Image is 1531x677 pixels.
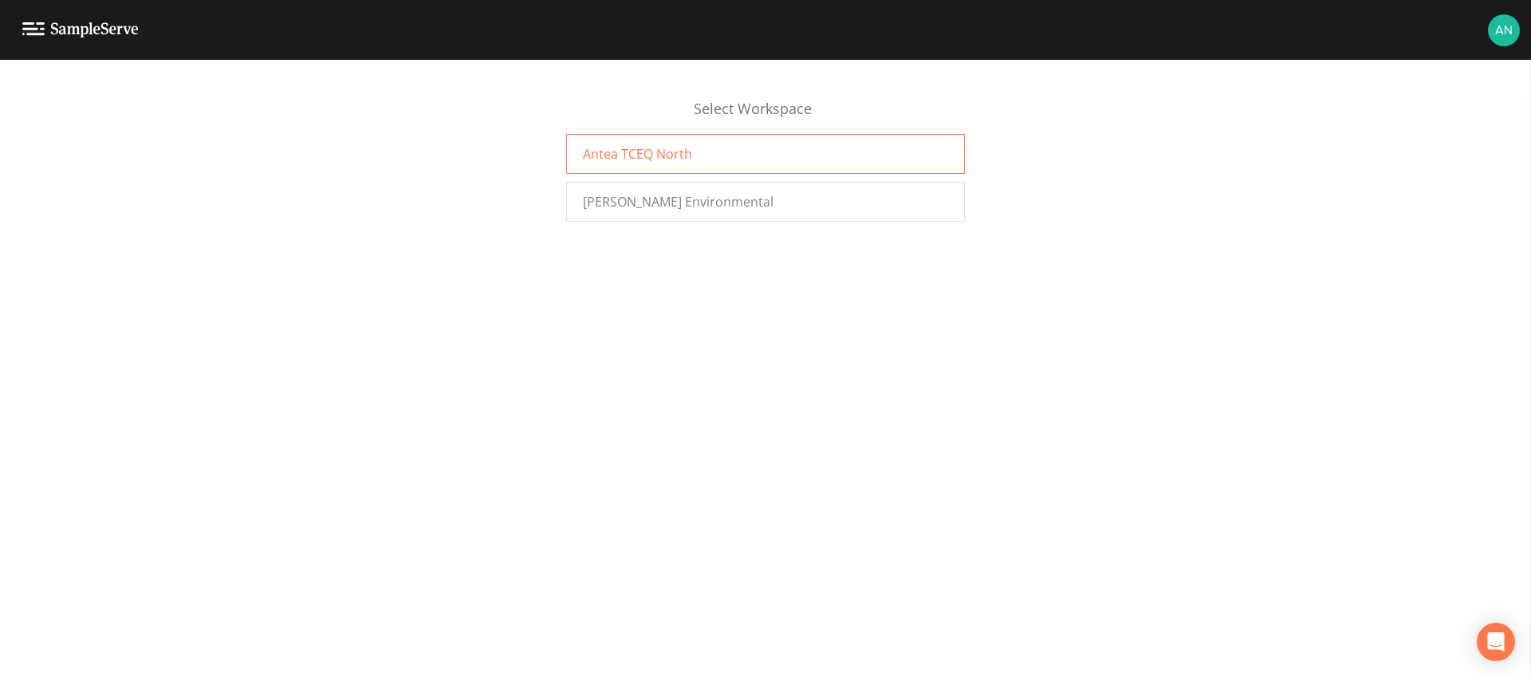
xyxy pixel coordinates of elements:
img: logo [22,22,139,37]
span: Antea TCEQ North [583,144,692,163]
div: Select Workspace [566,98,965,134]
a: Antea TCEQ North [566,134,965,174]
div: Open Intercom Messenger [1477,623,1515,661]
a: [PERSON_NAME] Environmental [566,182,965,222]
span: [PERSON_NAME] Environmental [583,192,773,211]
img: c76c074581486bce1c0cbc9e29643337 [1488,14,1520,46]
